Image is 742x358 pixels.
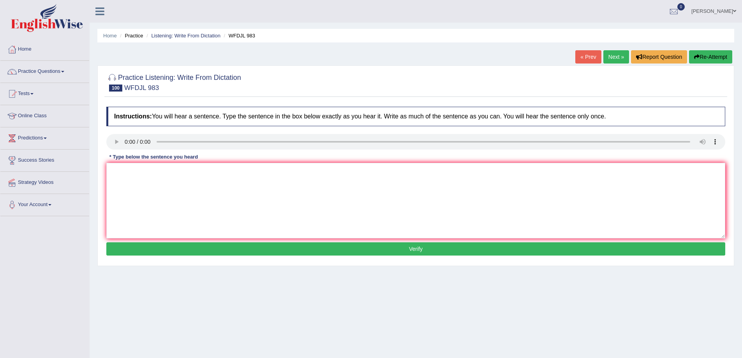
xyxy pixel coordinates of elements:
[118,32,143,39] li: Practice
[114,113,152,120] b: Instructions:
[106,107,725,126] h4: You will hear a sentence. Type the sentence in the box below exactly as you hear it. Write as muc...
[677,3,685,11] span: 0
[0,150,89,169] a: Success Stories
[0,194,89,213] a: Your Account
[575,50,601,63] a: « Prev
[0,127,89,147] a: Predictions
[0,172,89,191] a: Strategy Videos
[109,85,122,92] span: 100
[106,72,241,92] h2: Practice Listening: Write From Dictation
[0,105,89,125] a: Online Class
[124,84,159,92] small: WFDJL 983
[689,50,732,63] button: Re-Attempt
[0,83,89,102] a: Tests
[0,61,89,80] a: Practice Questions
[106,153,201,161] div: * Type below the sentence you heard
[603,50,629,63] a: Next »
[222,32,255,39] li: WFDJL 983
[103,33,117,39] a: Home
[106,242,725,256] button: Verify
[631,50,687,63] button: Report Question
[0,39,89,58] a: Home
[151,33,220,39] a: Listening: Write From Dictation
